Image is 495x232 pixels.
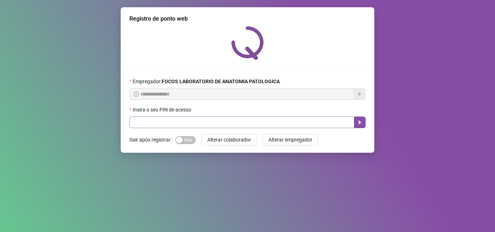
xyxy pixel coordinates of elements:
[129,106,196,114] label: Insira o seu PIN de acesso
[129,134,175,145] label: Sair após registrar
[133,77,280,85] span: Empregador :
[263,134,318,145] button: Alterar empregador
[129,14,366,23] div: Registro de ponto web
[231,26,264,60] img: QRPoint
[162,79,280,84] strong: FOCOS LABORATORIO DE ANATOMIA PATOLOGICA
[201,134,257,145] button: Alterar colaborador
[207,136,251,144] span: Alterar colaborador
[269,136,312,144] span: Alterar empregador
[134,92,139,97] span: info-circle
[357,119,363,125] span: caret-right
